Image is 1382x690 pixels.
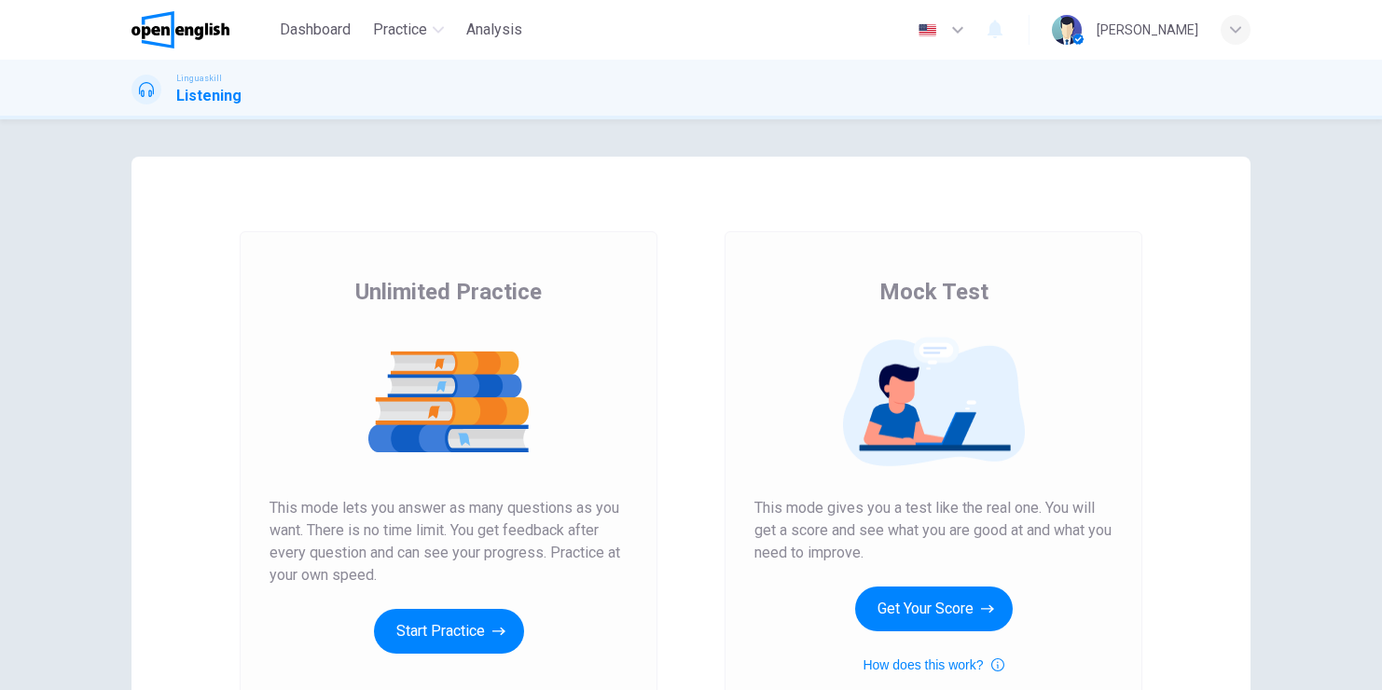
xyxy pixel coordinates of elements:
[272,13,358,47] button: Dashboard
[1052,15,1082,45] img: Profile picture
[355,277,542,307] span: Unlimited Practice
[459,13,530,47] button: Analysis
[176,85,242,107] h1: Listening
[176,72,222,85] span: Linguaskill
[280,19,351,41] span: Dashboard
[1097,19,1198,41] div: [PERSON_NAME]
[269,497,628,586] span: This mode lets you answer as many questions as you want. There is no time limit. You get feedback...
[373,19,427,41] span: Practice
[863,654,1003,676] button: How does this work?
[131,11,229,48] img: OpenEnglish logo
[366,13,451,47] button: Practice
[374,609,524,654] button: Start Practice
[466,19,522,41] span: Analysis
[131,11,272,48] a: OpenEnglish logo
[916,23,939,37] img: en
[754,497,1113,564] span: This mode gives you a test like the real one. You will get a score and see what you are good at a...
[879,277,988,307] span: Mock Test
[855,586,1013,631] button: Get Your Score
